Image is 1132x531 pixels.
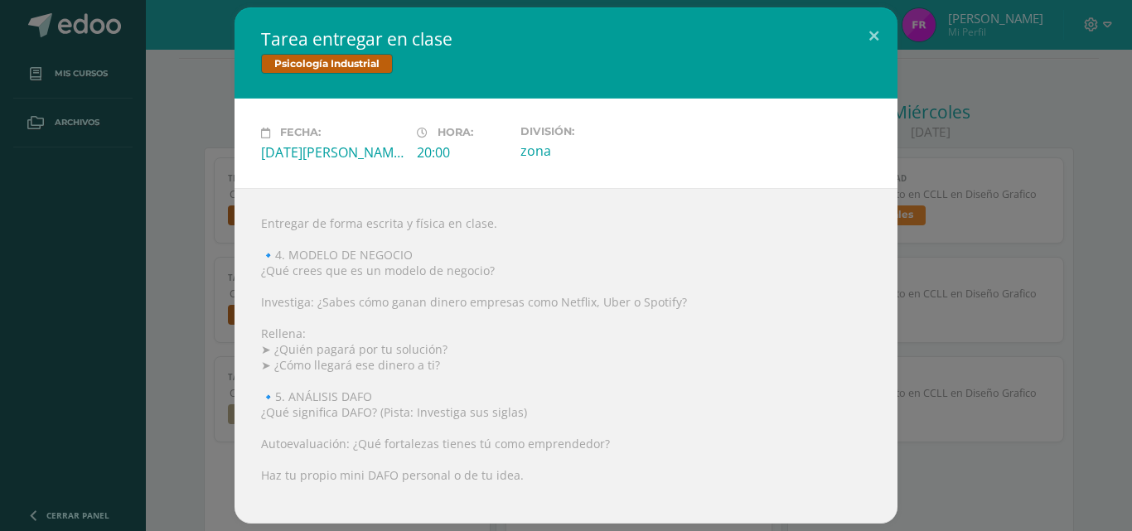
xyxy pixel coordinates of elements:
div: zona [520,142,663,160]
span: Psicología Industrial [261,54,393,74]
h2: Tarea entregar en clase [261,27,871,51]
div: 20:00 [417,143,507,162]
span: Fecha: [280,127,321,139]
span: Hora: [438,127,473,139]
div: [DATE][PERSON_NAME] [261,143,404,162]
button: Close (Esc) [850,7,897,64]
div: Entregar de forma escrita y física en clase. 🔹4. MODELO DE NEGOCIO ¿Qué crees que es un modelo de... [235,188,897,524]
label: División: [520,125,663,138]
